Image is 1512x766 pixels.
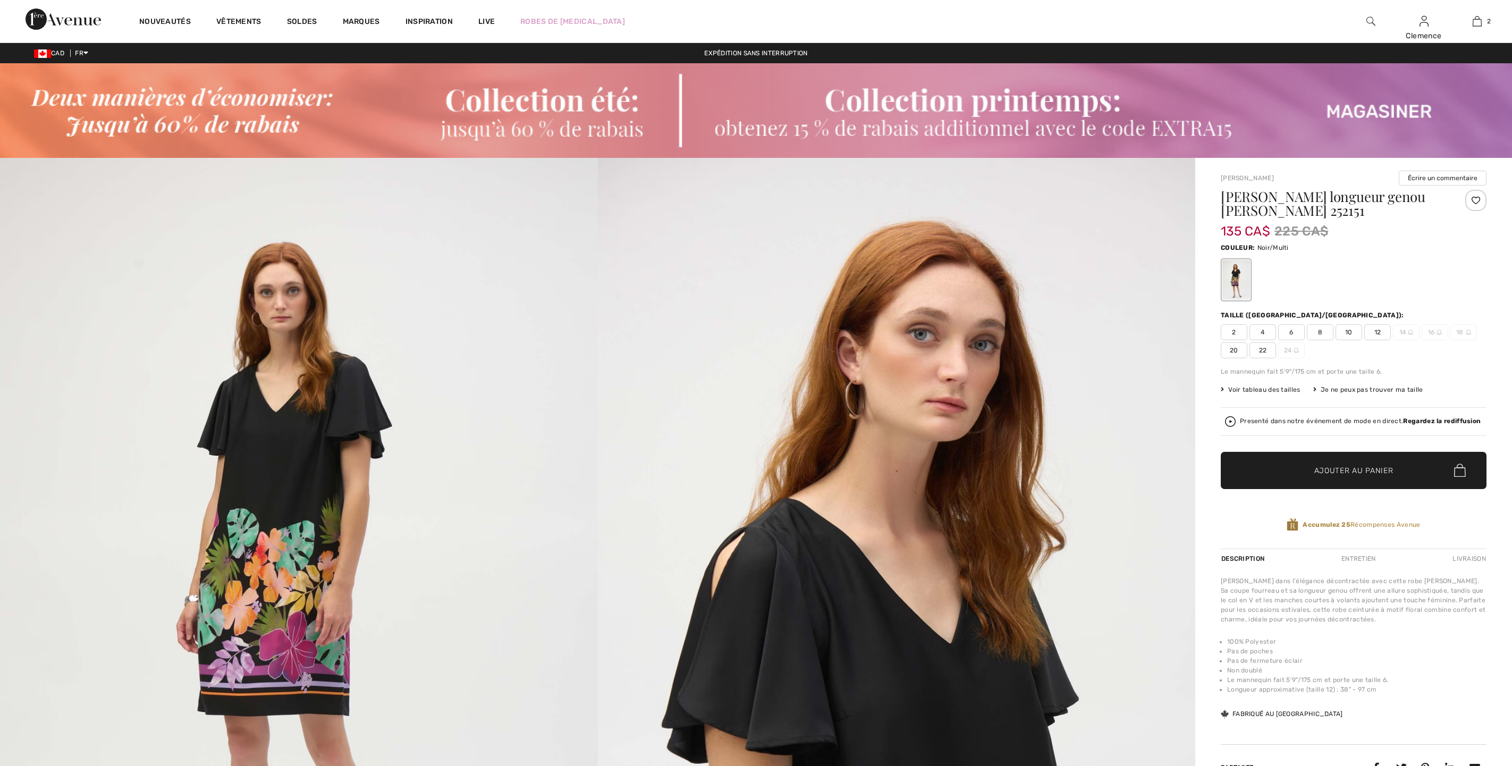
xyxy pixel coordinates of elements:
a: 2 [1451,15,1503,28]
div: Noir/Multi [1222,260,1250,300]
span: 22 [1249,342,1276,358]
img: Mes infos [1420,15,1429,28]
div: Le mannequin fait 5'9"/175 cm et porte une taille 6. [1221,367,1486,376]
strong: Regardez la rediffusion [1403,417,1481,425]
span: Récompenses Avenue [1303,520,1420,529]
span: 14 [1393,324,1420,340]
div: Livraison [1450,549,1486,568]
div: [PERSON_NAME] dans l'élégance décontractée avec cette robe [PERSON_NAME]. Sa coupe fourreau et sa... [1221,576,1486,624]
img: 1ère Avenue [26,9,101,30]
span: Couleur: [1221,244,1255,251]
span: 16 [1422,324,1448,340]
li: 100% Polyester [1227,637,1486,646]
a: [PERSON_NAME] [1221,174,1274,182]
li: Pas de fermeture éclair [1227,656,1486,666]
a: Live [478,16,495,27]
div: Presenté dans notre événement de mode en direct. [1240,418,1481,425]
span: Voir tableau des tailles [1221,385,1300,394]
span: Inspiration [406,17,453,28]
a: Nouveautés [139,17,191,28]
img: Récompenses Avenue [1287,518,1298,532]
span: 20 [1221,342,1247,358]
img: ring-m.svg [1437,330,1442,335]
a: Robes de [MEDICAL_DATA] [520,16,625,27]
span: 10 [1336,324,1362,340]
span: 6 [1278,324,1305,340]
a: Marques [343,17,380,28]
div: Je ne peux pas trouver ma taille [1313,385,1423,394]
strong: Accumulez 25 [1303,521,1350,528]
span: 12 [1364,324,1391,340]
div: Fabriqué au [GEOGRAPHIC_DATA] [1221,709,1343,719]
span: 4 [1249,324,1276,340]
span: CAD [34,49,69,57]
span: 24 [1278,342,1305,358]
div: Clemence [1398,30,1450,41]
div: Description [1221,549,1267,568]
a: Soldes [287,17,317,28]
img: Mon panier [1473,15,1482,28]
a: Se connecter [1420,16,1429,26]
span: Ajouter au panier [1314,465,1393,476]
span: 18 [1450,324,1477,340]
img: ring-m.svg [1466,330,1471,335]
img: Regardez la rediffusion [1225,416,1236,427]
span: 135 CA$ [1221,213,1270,239]
img: recherche [1366,15,1375,28]
li: Le mannequin fait 5'9"/175 cm et porte une taille 6. [1227,675,1486,685]
li: Longueur approximative (taille 12) : 38" - 97 cm [1227,685,1486,694]
img: Bag.svg [1454,464,1466,477]
h1: [PERSON_NAME] longueur genou [PERSON_NAME] 252151 [1221,190,1442,217]
li: Non doublé [1227,666,1486,675]
span: Noir/Multi [1257,244,1289,251]
span: FR [75,49,88,57]
a: Vêtements [216,17,261,28]
span: 8 [1307,324,1333,340]
span: 2 [1487,16,1491,26]
div: Entretien [1332,549,1385,568]
li: Pas de poches [1227,646,1486,656]
button: Ajouter au panier [1221,452,1486,489]
img: ring-m.svg [1408,330,1413,335]
span: 225 CA$ [1274,222,1328,241]
div: Taille ([GEOGRAPHIC_DATA]/[GEOGRAPHIC_DATA]): [1221,310,1406,320]
img: ring-m.svg [1294,348,1299,353]
img: Canadian Dollar [34,49,51,58]
span: 2 [1221,324,1247,340]
button: Écrire un commentaire [1399,171,1486,186]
